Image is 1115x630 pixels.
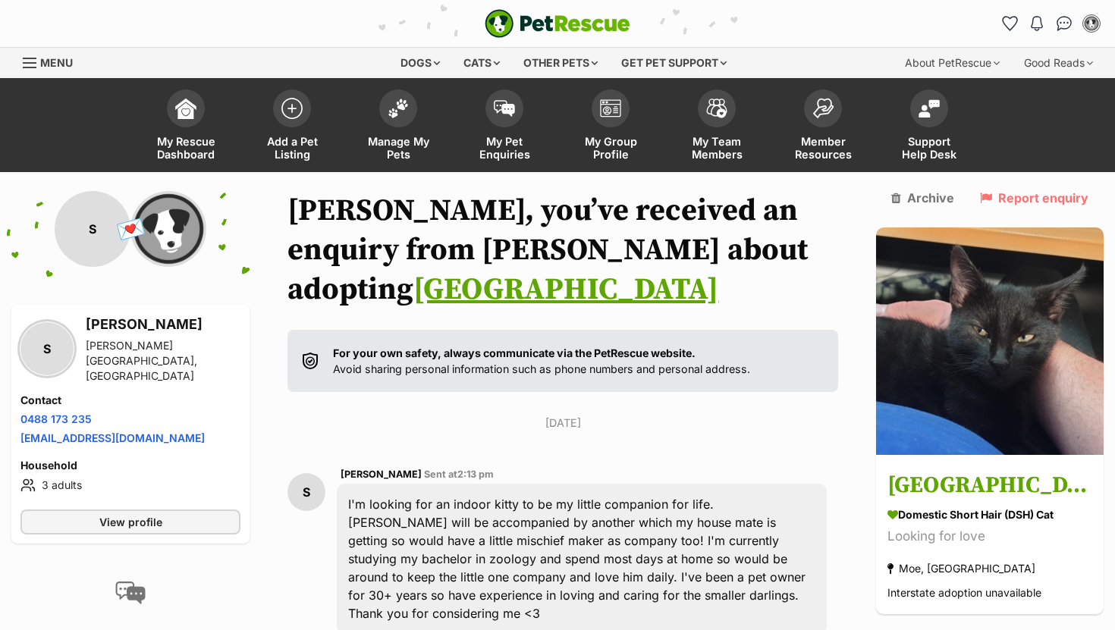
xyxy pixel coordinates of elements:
[175,98,196,119] img: dashboard-icon-eb2f2d2d3e046f16d808141f083e7271f6b2e854fb5c12c21221c1fb7104beca.svg
[55,191,130,267] div: S
[388,99,409,118] img: manage-my-pets-icon-02211641906a0b7f246fdf0571729dbe1e7629f14944591b6c1af311fb30b64b.svg
[683,135,751,161] span: My Team Members
[20,393,240,408] h4: Contact
[258,135,326,161] span: Add a Pet Listing
[390,48,451,78] div: Dogs
[287,191,838,309] h1: [PERSON_NAME], you’ve received an enquiry from [PERSON_NAME] about adopting
[1031,16,1043,31] img: notifications-46538b983faf8c2785f20acdc204bb7945ddae34d4c08c2a6579f10ce5e182be.svg
[513,48,608,78] div: Other pets
[470,135,539,161] span: My Pet Enquiries
[894,48,1010,78] div: About PetRescue
[494,100,515,117] img: pet-enquiries-icon-7e3ad2cf08bfb03b45e93fb7055b45f3efa6380592205ae92323e6603595dc1f.svg
[789,135,857,161] span: Member Resources
[887,559,1035,579] div: Moe, [GEOGRAPHIC_DATA]
[287,415,838,431] p: [DATE]
[891,191,954,205] a: Archive
[1013,48,1104,78] div: Good Reads
[457,469,494,480] span: 2:13 pm
[887,587,1041,600] span: Interstate adoption unavailable
[887,507,1092,523] div: Domestic Short Hair (DSH) Cat
[287,473,325,511] div: S
[20,509,240,534] a: View profile
[115,581,146,604] img: conversation-icon-4a6f8262b818ee0b60e3300018af0b2d0b884aa5de6e9bcb8d3d4eeb1a70a7c4.svg
[770,82,876,172] a: Member Resources
[1084,16,1099,31] img: Aimee Paltridge profile pic
[20,431,205,444] a: [EMAIL_ADDRESS][DOMAIN_NAME]
[333,346,696,359] strong: For your own safety, always communicate via the PetRescue website.
[485,9,630,38] img: logo-e224e6f780fb5917bec1dbf3a21bbac754714ae5b6737aabdf751b685950b380.svg
[812,98,834,118] img: member-resources-icon-8e73f808a243e03378d46382f2149f9095a855e16c252ad45f914b54edf8863c.svg
[453,48,510,78] div: Cats
[40,56,73,69] span: Menu
[576,135,645,161] span: My Group Profile
[485,9,630,38] a: PetRescue
[451,82,557,172] a: My Pet Enquiries
[876,82,982,172] a: Support Help Desk
[23,48,83,75] a: Menu
[887,469,1092,503] h3: [GEOGRAPHIC_DATA]
[114,213,148,246] span: 💌
[1052,11,1076,36] a: Conversations
[86,338,240,384] div: [PERSON_NAME][GEOGRAPHIC_DATA], [GEOGRAPHIC_DATA]
[919,99,940,118] img: help-desk-icon-fdf02630f3aa405de69fd3d07c3f3aa587a6932b1a1747fa1d2bba05be0121f9.svg
[20,412,92,425] a: 0488 173 235
[980,191,1088,205] a: Report enquiry
[152,135,220,161] span: My Rescue Dashboard
[130,191,206,267] img: Forever Friends Animal Rescue Latrobe profile pic
[345,82,451,172] a: Manage My Pets
[99,514,162,530] span: View profile
[997,11,1104,36] ul: Account quick links
[364,135,432,161] span: Manage My Pets
[1057,16,1073,31] img: chat-41dd97257d64d25036548639549fe6c8038ab92f7586957e7f3b1b290dea8141.svg
[876,458,1104,615] a: [GEOGRAPHIC_DATA] Domestic Short Hair (DSH) Cat Looking for love Moe, [GEOGRAPHIC_DATA] Interstat...
[895,135,963,161] span: Support Help Desk
[876,227,1104,455] img: Salem
[86,314,240,335] h3: [PERSON_NAME]
[20,476,240,494] li: 3 adults
[1025,11,1049,36] button: Notifications
[20,322,74,375] div: S
[281,98,303,119] img: add-pet-listing-icon-0afa8454b4691262ce3f59096e99ab1cd57d4a30225e0717b998d2c9b9846f56.svg
[333,345,750,378] p: Avoid sharing personal information such as phone numbers and personal address.
[1079,11,1104,36] button: My account
[424,469,494,480] span: Sent at
[341,469,422,480] span: [PERSON_NAME]
[239,82,345,172] a: Add a Pet Listing
[611,48,737,78] div: Get pet support
[706,99,727,118] img: team-members-icon-5396bd8760b3fe7c0b43da4ab00e1e3bb1a5d9ba89233759b79545d2d3fc5d0d.svg
[997,11,1022,36] a: Favourites
[557,82,664,172] a: My Group Profile
[887,527,1092,547] div: Looking for love
[133,82,239,172] a: My Rescue Dashboard
[600,99,621,118] img: group-profile-icon-3fa3cf56718a62981997c0bc7e787c4b2cf8bcc04b72c1350f741eb67cf2f40e.svg
[664,82,770,172] a: My Team Members
[413,271,718,309] a: [GEOGRAPHIC_DATA]
[20,458,240,473] h4: Household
